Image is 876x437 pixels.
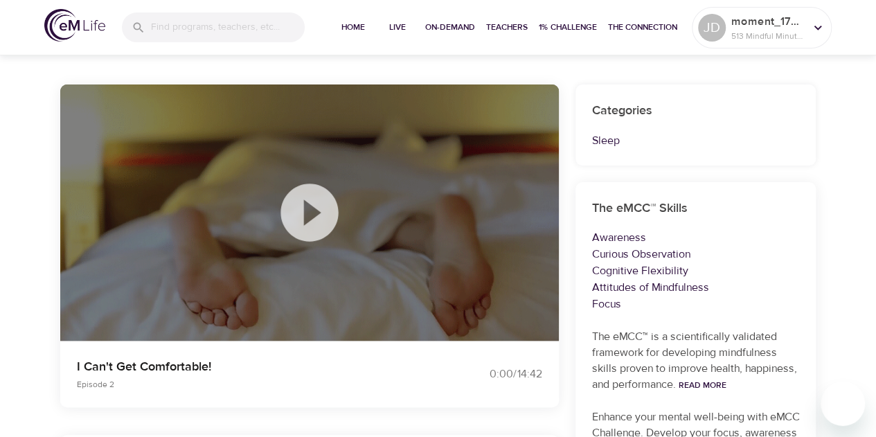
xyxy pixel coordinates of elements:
p: Focus [592,296,800,312]
span: Live [381,20,414,35]
div: JD [698,14,726,42]
p: The eMCC™ is a scientifically validated framework for developing mindfulness skills proven to imp... [592,329,800,393]
span: Teachers [486,20,528,35]
p: I Can't Get Comfortable! [77,357,422,376]
span: On-Demand [425,20,475,35]
span: 1% Challenge [539,20,597,35]
p: 513 Mindful Minutes [731,30,805,42]
h6: Categories [592,101,800,121]
p: Sleep [592,132,800,149]
p: Curious Observation [592,246,800,262]
h6: The eMCC™ Skills [592,199,800,219]
div: 0:00 / 14:42 [438,366,542,382]
p: Attitudes of Mindfulness [592,279,800,296]
span: Home [337,20,370,35]
a: Read More [679,380,726,391]
p: Cognitive Flexibility [592,262,800,279]
input: Find programs, teachers, etc... [151,12,305,42]
span: The Connection [608,20,677,35]
p: moment_1745271098 [731,13,805,30]
p: Awareness [592,229,800,246]
iframe: Button to launch messaging window [821,382,865,426]
img: logo [44,9,105,42]
p: Episode 2 [77,378,422,391]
